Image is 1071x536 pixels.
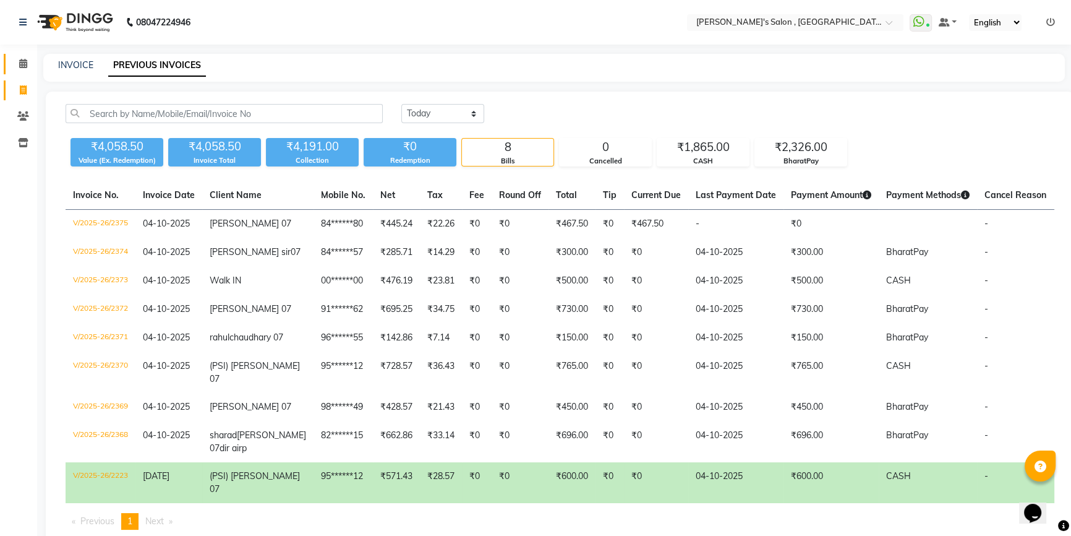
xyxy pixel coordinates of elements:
[548,324,595,352] td: ₹150.00
[143,430,190,441] span: 04-10-2025
[492,295,548,324] td: ₹0
[783,352,879,393] td: ₹765.00
[266,155,359,166] div: Collection
[492,421,548,462] td: ₹0
[688,324,783,352] td: 04-10-2025
[373,352,420,393] td: ₹728.57
[624,462,688,503] td: ₹0
[492,238,548,267] td: ₹0
[688,352,783,393] td: 04-10-2025
[420,352,462,393] td: ₹36.43
[886,401,928,412] span: BharatPay
[143,246,190,257] span: 04-10-2025
[984,246,988,257] span: -
[70,155,163,166] div: Value (Ex. Redemption)
[688,238,783,267] td: 04-10-2025
[595,267,624,295] td: ₹0
[66,352,135,393] td: V/2025-26/2370
[548,421,595,462] td: ₹696.00
[210,275,241,286] span: Walk IN
[791,189,871,201] span: Payment Amount
[886,303,928,314] span: BharatPay
[420,210,462,239] td: ₹22.26
[499,189,541,201] span: Round Off
[420,393,462,421] td: ₹21.43
[66,238,135,267] td: V/2025-26/2374
[492,267,548,295] td: ₹0
[70,138,163,155] div: ₹4,058.50
[462,238,492,267] td: ₹0
[210,218,291,229] span: [PERSON_NAME] 07
[462,210,492,239] td: ₹0
[624,393,688,421] td: ₹0
[556,189,577,201] span: Total
[373,421,420,462] td: ₹662.86
[548,210,595,239] td: ₹467.50
[984,303,988,314] span: -
[364,155,456,166] div: Redemption
[373,295,420,324] td: ₹695.25
[373,462,420,503] td: ₹571.43
[373,324,420,352] td: ₹142.86
[783,393,879,421] td: ₹450.00
[66,393,135,421] td: V/2025-26/2369
[688,210,783,239] td: -
[229,332,283,343] span: chaudhary 07
[595,421,624,462] td: ₹0
[143,470,169,482] span: [DATE]
[210,332,229,343] span: rahul
[984,360,988,371] span: -
[783,267,879,295] td: ₹500.00
[321,189,365,201] span: Mobile No.
[462,421,492,462] td: ₹0
[373,238,420,267] td: ₹285.71
[595,210,624,239] td: ₹0
[624,210,688,239] td: ₹467.50
[210,401,291,412] span: [PERSON_NAME] 07
[66,421,135,462] td: V/2025-26/2368
[886,332,928,343] span: BharatPay
[380,189,395,201] span: Net
[168,138,261,155] div: ₹4,058.50
[66,104,383,123] input: Search by Name/Mobile/Email/Invoice No
[462,393,492,421] td: ₹0
[886,360,911,371] span: CASH
[886,189,970,201] span: Payment Methods
[66,513,1054,530] nav: Pagination
[657,139,749,156] div: ₹1,865.00
[420,421,462,462] td: ₹33.14
[783,324,879,352] td: ₹150.00
[210,360,300,384] span: (PSI) [PERSON_NAME] 07
[143,218,190,229] span: 04-10-2025
[492,324,548,352] td: ₹0
[364,138,456,155] div: ₹0
[492,352,548,393] td: ₹0
[291,246,301,257] span: 07
[595,462,624,503] td: ₹0
[143,360,190,371] span: 04-10-2025
[984,470,988,482] span: -
[783,238,879,267] td: ₹300.00
[143,303,190,314] span: 04-10-2025
[688,393,783,421] td: 04-10-2025
[462,139,553,156] div: 8
[984,189,1046,201] span: Cancel Reason
[624,267,688,295] td: ₹0
[58,59,93,71] a: INVOICE
[373,210,420,239] td: ₹445.24
[984,401,988,412] span: -
[548,462,595,503] td: ₹600.00
[783,462,879,503] td: ₹600.00
[143,332,190,343] span: 04-10-2025
[560,156,651,166] div: Cancelled
[755,156,847,166] div: BharatPay
[624,238,688,267] td: ₹0
[462,324,492,352] td: ₹0
[624,352,688,393] td: ₹0
[657,156,749,166] div: CASH
[603,189,617,201] span: Tip
[66,462,135,503] td: V/2025-26/2223
[624,421,688,462] td: ₹0
[420,324,462,352] td: ₹7.14
[688,462,783,503] td: 04-10-2025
